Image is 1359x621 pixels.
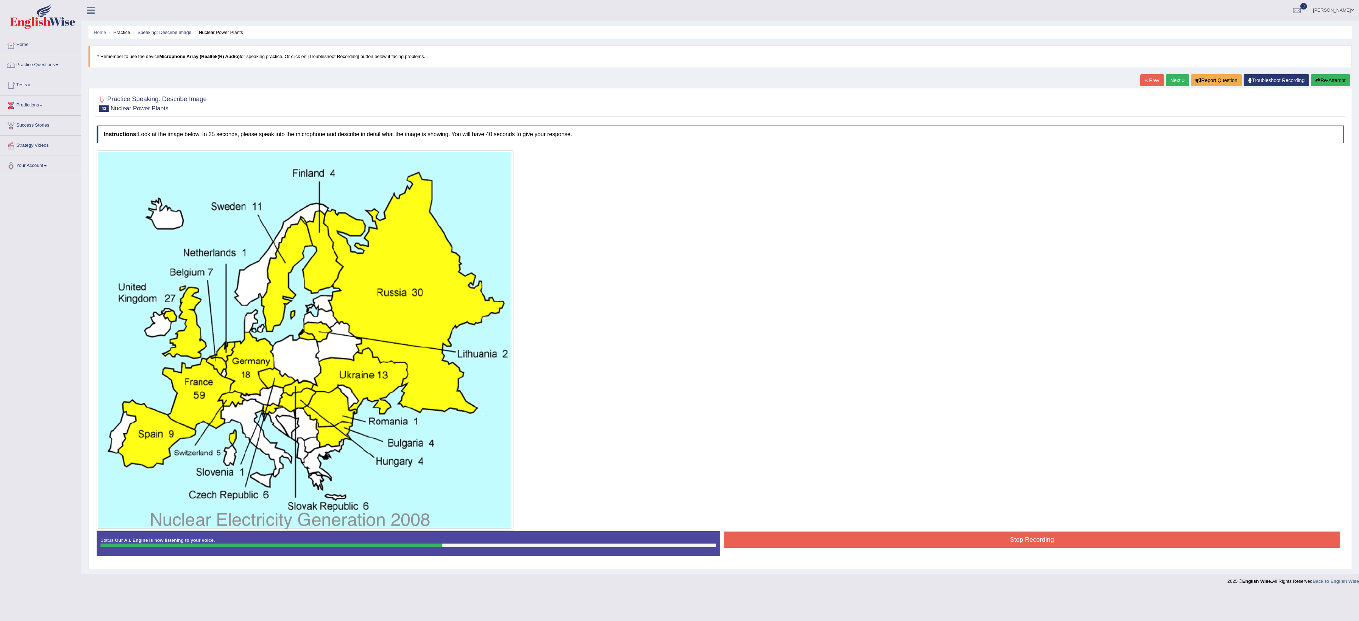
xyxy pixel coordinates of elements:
strong: Our A.I. Engine is now listening to your voice. [115,538,215,543]
a: Practice Questions [0,55,81,73]
a: Back to English Wise [1313,579,1359,584]
a: Next » [1166,74,1189,86]
b: Instructions: [104,131,138,137]
div: 2025 © All Rights Reserved [1227,574,1359,585]
a: Success Stories [0,116,81,133]
h4: Look at the image below. In 25 seconds, please speak into the microphone and describe in detail w... [97,126,1344,143]
a: Speaking: Describe Image [137,30,191,35]
a: « Prev [1140,74,1164,86]
b: Microphone Array (Realtek(R) Audio) [159,54,240,59]
li: Nuclear Power Plants [193,29,243,36]
a: Troubleshoot Recording [1244,74,1309,86]
small: Nuclear Power Plants [110,105,168,112]
a: Home [0,35,81,53]
span: 0 [1300,3,1307,10]
a: Strategy Videos [0,136,81,153]
a: Your Account [0,156,81,174]
a: Tests [0,75,81,93]
a: Predictions [0,95,81,113]
strong: English Wise. [1242,579,1272,584]
li: Practice [107,29,130,36]
button: Stop Recording [724,532,1340,548]
span: 43 [99,105,109,112]
button: Re-Attempt [1311,74,1350,86]
a: Home [94,30,106,35]
blockquote: * Remember to use the device for speaking practice. Or click on [Troubleshoot Recording] button b... [88,46,1352,67]
button: Report Question [1191,74,1242,86]
h2: Practice Speaking: Describe Image [97,94,207,112]
div: Status: [97,531,720,556]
